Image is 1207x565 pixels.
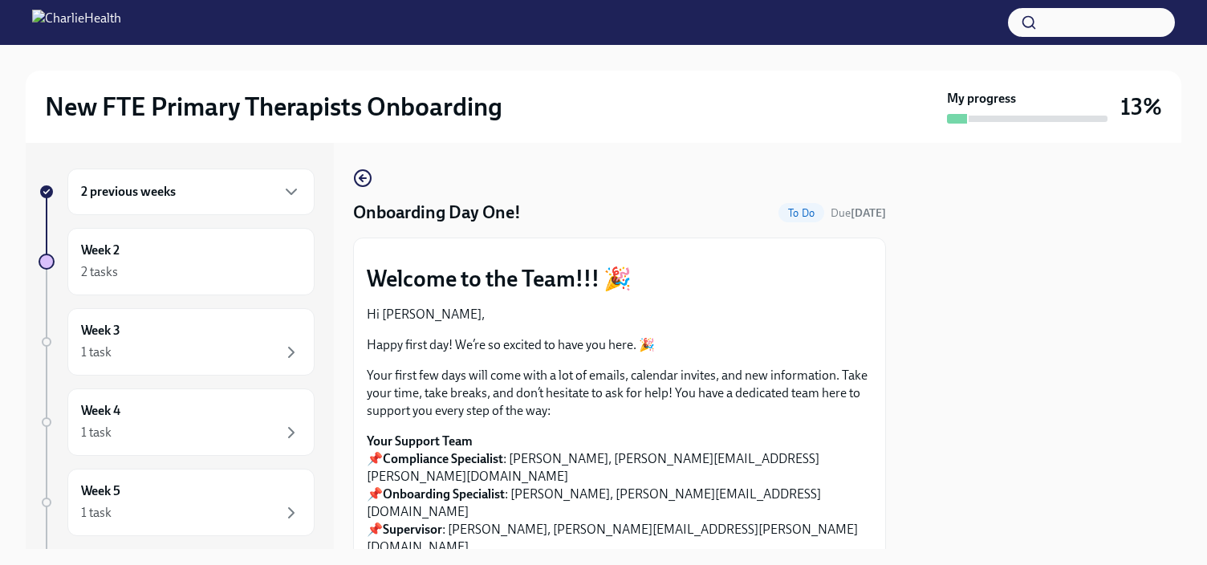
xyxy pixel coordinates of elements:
div: 1 task [81,424,112,441]
div: 1 task [81,343,112,361]
h6: Week 3 [81,322,120,339]
strong: Your Support Team [367,433,473,449]
h6: Week 5 [81,482,120,500]
strong: [DATE] [851,206,886,220]
span: To Do [778,207,824,219]
strong: My progress [947,90,1016,108]
h6: Week 4 [81,402,120,420]
h3: 13% [1120,92,1162,121]
h2: New FTE Primary Therapists Onboarding [45,91,502,123]
img: CharlieHealth [32,10,121,35]
div: 2 tasks [81,263,118,281]
strong: Compliance Specialist [383,451,503,466]
a: Week 31 task [39,308,315,376]
a: Week 41 task [39,388,315,456]
a: Week 22 tasks [39,228,315,295]
strong: Onboarding Specialist [383,486,505,502]
p: Hi [PERSON_NAME], [367,306,872,323]
p: Your first few days will come with a lot of emails, calendar invites, and new information. Take y... [367,367,872,420]
span: September 18th, 2025 10:00 [831,205,886,221]
h6: Week 2 [81,242,120,259]
p: Welcome to the Team!!! 🎉 [367,264,872,293]
a: Week 51 task [39,469,315,536]
h4: Onboarding Day One! [353,201,521,225]
h6: 2 previous weeks [81,183,176,201]
div: 1 task [81,504,112,522]
span: Due [831,206,886,220]
p: Happy first day! We’re so excited to have you here. 🎉 [367,336,872,354]
strong: Supervisor [383,522,442,537]
div: 2 previous weeks [67,169,315,215]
